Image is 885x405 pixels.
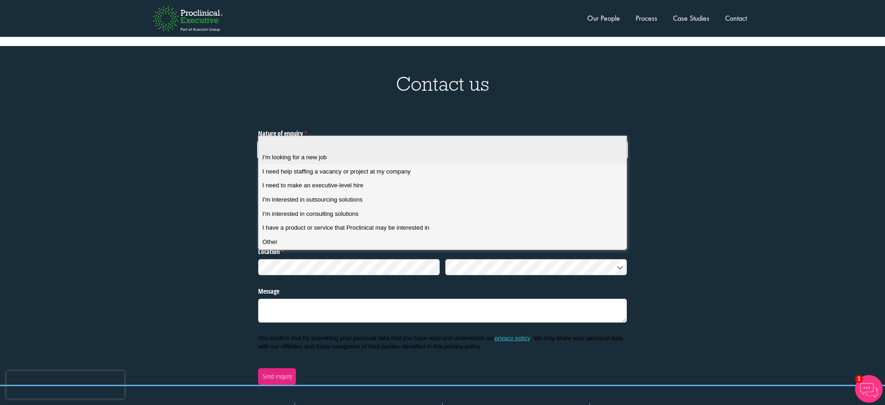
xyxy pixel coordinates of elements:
[673,13,709,23] a: Case Studies
[258,259,440,275] input: State / Province / Region
[6,371,124,399] iframe: reCAPTCHA
[262,224,429,232] span: I have a product or service that Proclinical may be interested in
[262,168,410,176] span: I need help staffing a vacancy or project at my company
[7,74,878,94] h3: Contact us
[262,153,327,162] span: I'm looking for a new job
[262,196,362,204] span: I'm interested in outsourcing solutions
[258,244,627,256] legend: Location
[855,375,883,403] img: Chatbot
[262,210,358,218] span: I'm interested in consulting solutions
[495,335,530,341] a: privacy policy
[587,13,620,23] a: Our People
[855,375,863,383] span: 1
[258,334,627,351] p: You confirm that by submitting your personal data that you have read and understood our . We only...
[445,259,627,275] input: Country
[258,126,627,138] label: Nature of enquiry
[262,371,292,382] span: Send enquiry
[636,13,657,23] a: Process
[262,238,277,246] span: Other
[262,181,363,190] span: I need to make an executive-level hire
[725,13,747,23] a: Contact
[258,368,296,385] button: Send enquiry
[258,284,627,296] label: Message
